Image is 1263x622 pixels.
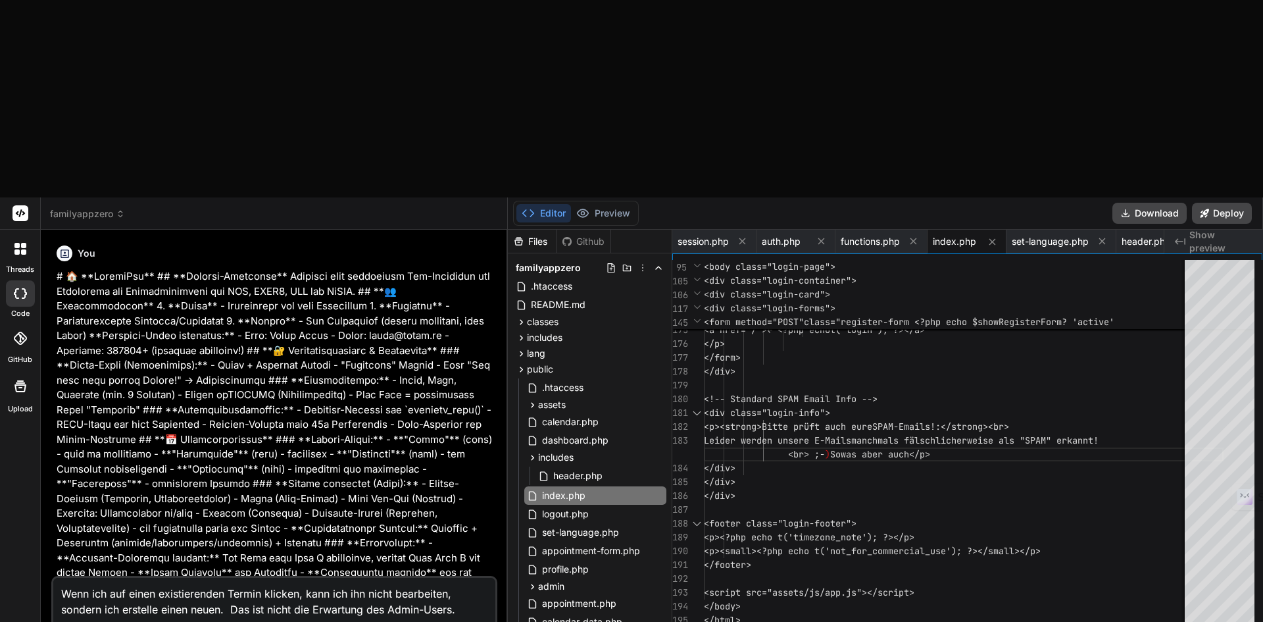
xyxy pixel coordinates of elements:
span: ) [825,448,830,460]
span: </div> [704,462,735,474]
span: familyappzero [516,261,581,274]
button: Deploy [1192,203,1252,224]
span: 105 [672,274,687,288]
div: 178 [672,365,687,378]
div: 179 [672,378,687,392]
span: </div> [704,476,735,488]
label: code [11,308,30,319]
label: Upload [8,403,33,415]
span: index.php [541,488,587,504]
span: classes [527,315,558,328]
span: </form> [704,351,741,363]
div: 176 [672,337,687,351]
span: <a href="/">← <?php echo [704,324,830,336]
div: Click to collapse the range. [688,406,705,420]
span: 117 [672,302,687,316]
span: <script src="assets/js/app.js"></script> [704,586,914,598]
span: set-language.php [1012,235,1089,248]
span: <footer class="login-footer"> [704,517,856,529]
div: 191 [672,558,687,572]
div: 183 [672,434,687,448]
div: 184 [672,461,687,475]
span: familyappzero [50,207,125,220]
span: appointment.php [541,596,618,611]
span: auth.php [762,235,801,248]
span: </body> [704,600,741,612]
div: 194 [672,600,687,613]
div: Files [508,235,556,248]
span: public [527,363,553,376]
span: <div class="login-forms"> [704,302,835,314]
button: Preview [571,204,635,222]
span: SPAM-Emails!:</strong><br> [872,421,1009,432]
label: threads [6,264,34,275]
span: assets [538,398,566,411]
div: 180 [672,392,687,406]
span: lang [527,347,545,360]
span: includes [538,451,574,464]
span: ? 'active' [1062,316,1114,328]
span: admin [538,580,564,593]
span: header.php [1122,235,1171,248]
div: 188 [672,517,687,531]
span: <br> ;- [788,448,825,460]
div: 185 [672,475,687,489]
span: includes [527,331,562,344]
span: .htaccess [530,278,574,294]
span: appointment-form.php [541,543,641,559]
span: functions.php [841,235,900,248]
span: Leider werden unsere E-Mails [704,434,851,446]
span: <p><strong>Bitte prüft auch eure [704,421,872,432]
h6: You [78,247,95,260]
label: GitHub [8,354,32,365]
div: 182 [672,420,687,434]
span: session.php [678,235,729,248]
span: 106 [672,288,687,302]
button: Editor [516,204,571,222]
div: Click to collapse the range. [688,517,705,531]
span: <!-- Standard SPAM Email Info --> [704,393,878,405]
div: Github [557,235,610,248]
div: 192 [672,572,687,586]
span: Sowas aber auch</p> [830,448,930,460]
div: 186 [672,489,687,503]
div: 177 [672,351,687,365]
span: <div class="login-info"> [704,407,830,419]
span: logout.php [541,506,590,522]
span: header.php [552,468,604,484]
div: 181 [672,406,687,420]
span: <p><small><?php echo t('not_for_commercial [704,545,925,557]
div: 190 [672,544,687,558]
span: <body class="login-page"> [704,261,835,272]
span: </footer> [704,559,751,571]
span: .htaccess [541,380,585,396]
span: </p> [704,338,725,350]
span: <div class="login-card"> [704,288,830,300]
span: profile.php [541,561,590,577]
div: 189 [672,531,687,544]
div: 187 [672,503,687,517]
div: 193 [672,586,687,600]
span: set-language.php [541,525,620,540]
span: _use'); ?></small></p> [925,545,1041,557]
span: t('login'); ?></a> [830,324,925,336]
span: Show preview [1189,228,1252,255]
span: <div class="login-container"> [704,274,856,286]
span: <form method="POST" [704,316,804,328]
span: calendar.php [541,414,600,430]
span: <p><?php echo t('timezone_note'); ?></p> [704,531,914,543]
span: class="register-form <?php echo $showRegisterForm [804,316,1062,328]
span: 95 [672,261,687,274]
span: dashboard.php [541,432,610,448]
span: 145 [672,316,687,330]
span: </div> [704,490,735,502]
button: Download [1112,203,1187,224]
span: README.md [530,297,587,313]
span: index.php [933,235,976,248]
span: </div> [704,365,735,377]
div: 175 [672,323,687,337]
span: manchmals fälschlicherweise als "SPAM" erkannt! [851,434,1099,446]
